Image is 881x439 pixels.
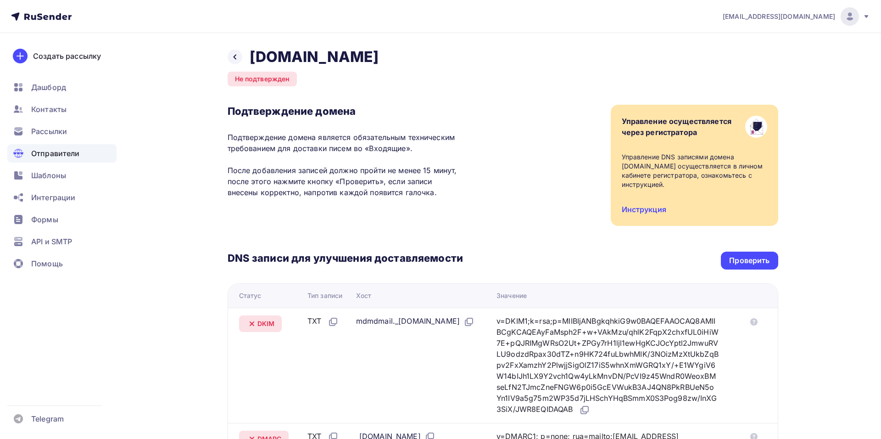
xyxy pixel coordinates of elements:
span: Шаблоны [31,170,66,181]
span: Помощь [31,258,63,269]
h3: DNS записи для улучшения доставляемости [228,252,463,266]
div: Тип записи [307,291,342,300]
p: Подтверждение домена является обязательным техническим требованием для доставки писем во «Входящи... [228,132,463,198]
span: Интеграции [31,192,75,203]
div: Статус [239,291,262,300]
a: Формы [7,210,117,229]
a: Рассылки [7,122,117,141]
div: v=DKIM1;k=rsa;p=MIIBIjANBgkqhkiG9w0BAQEFAAOCAQ8AMIIBCgKCAQEAyFaMsph2F+w+VAkMzu/qhlK2FqpX2chxfUL0i... [496,315,719,416]
span: Отправители [31,148,80,159]
div: Значение [496,291,527,300]
span: Рассылки [31,126,67,137]
h3: Подтверждение домена [228,105,463,118]
span: [EMAIL_ADDRESS][DOMAIN_NAME] [723,12,835,21]
div: Управление DNS записями домена [DOMAIN_NAME] осуществляется в личном кабинете регистратора, ознак... [622,152,767,189]
a: Отправители [7,144,117,163]
span: Telegram [31,413,64,424]
span: Контакты [31,104,67,115]
h2: [DOMAIN_NAME] [250,48,379,66]
a: Дашборд [7,78,117,96]
span: Дашборд [31,82,66,93]
div: Проверить [729,255,769,266]
span: DKIM [257,319,275,328]
div: mdmdmail._[DOMAIN_NAME] [356,315,474,327]
span: API и SMTP [31,236,72,247]
div: Управление осуществляется через регистратора [622,116,732,138]
a: Инструкция [622,205,666,214]
a: [EMAIL_ADDRESS][DOMAIN_NAME] [723,7,870,26]
div: Не подтвержден [228,72,297,86]
div: Создать рассылку [33,51,101,62]
div: TXT [307,315,339,327]
div: Хост [356,291,372,300]
span: Формы [31,214,58,225]
a: Шаблоны [7,166,117,185]
a: Контакты [7,100,117,118]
